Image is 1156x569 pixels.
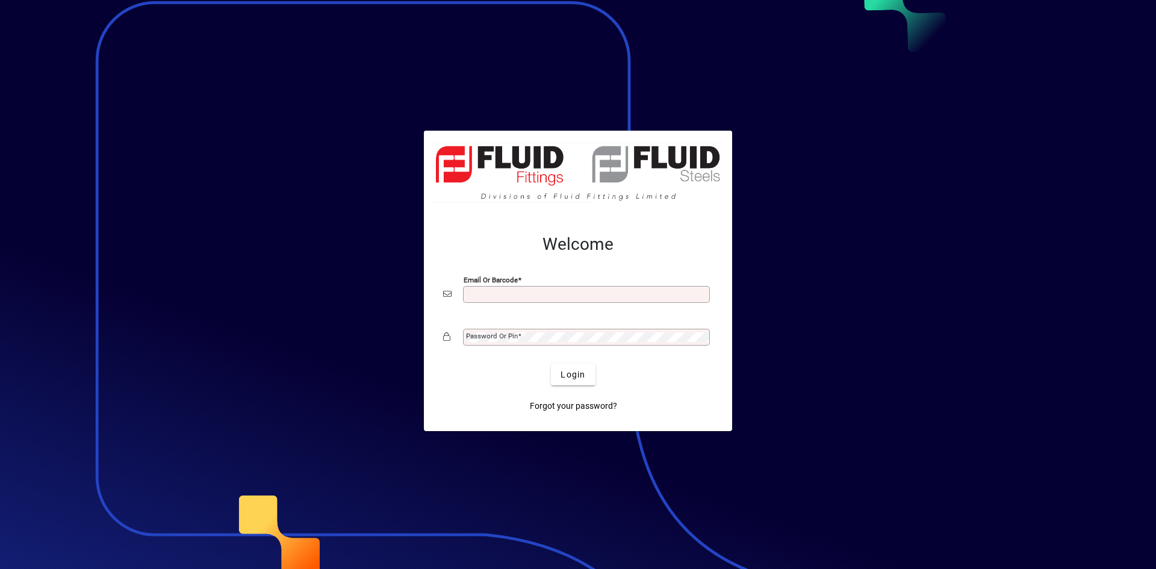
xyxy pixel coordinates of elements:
[466,332,518,340] mat-label: Password or Pin
[525,395,622,417] a: Forgot your password?
[551,364,595,385] button: Login
[464,276,518,284] mat-label: Email or Barcode
[561,368,585,381] span: Login
[530,400,617,412] span: Forgot your password?
[443,234,713,255] h2: Welcome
